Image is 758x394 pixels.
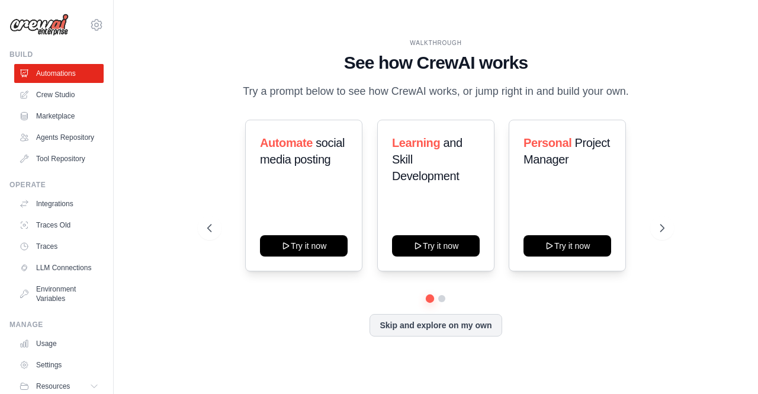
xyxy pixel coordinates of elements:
[14,194,104,213] a: Integrations
[9,180,104,190] div: Operate
[207,52,664,73] h1: See how CrewAI works
[14,85,104,104] a: Crew Studio
[9,320,104,329] div: Manage
[14,128,104,147] a: Agents Repository
[14,258,104,277] a: LLM Connections
[370,314,502,337] button: Skip and explore on my own
[392,136,440,149] span: Learning
[9,50,104,59] div: Build
[14,216,104,235] a: Traces Old
[14,107,104,126] a: Marketplace
[9,14,69,36] img: Logo
[14,149,104,168] a: Tool Repository
[14,355,104,374] a: Settings
[14,64,104,83] a: Automations
[392,235,480,257] button: Try it now
[260,235,348,257] button: Try it now
[14,334,104,353] a: Usage
[523,136,571,149] span: Personal
[392,136,462,182] span: and Skill Development
[207,39,664,47] div: WALKTHROUGH
[36,382,70,391] span: Resources
[260,136,345,166] span: social media posting
[237,83,635,100] p: Try a prompt below to see how CrewAI works, or jump right in and build your own.
[523,136,610,166] span: Project Manager
[523,235,611,257] button: Try it now
[260,136,313,149] span: Automate
[14,280,104,308] a: Environment Variables
[14,237,104,256] a: Traces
